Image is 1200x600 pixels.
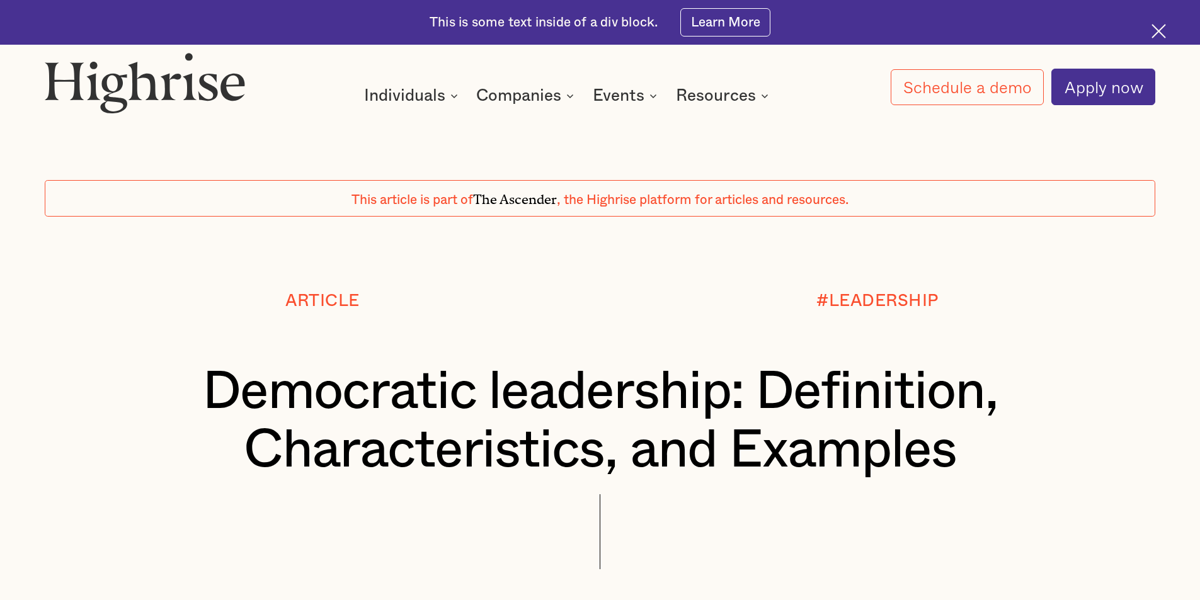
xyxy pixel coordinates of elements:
[593,88,644,103] div: Events
[680,8,770,37] a: Learn More
[430,14,658,31] div: This is some text inside of a div block.
[1051,69,1155,105] a: Apply now
[816,292,939,310] div: #LEADERSHIP
[676,88,756,103] div: Resources
[476,88,561,103] div: Companies
[557,193,849,207] span: , the Highrise platform for articles and resources.
[364,88,445,103] div: Individuals
[1151,24,1166,38] img: Cross icon
[473,188,557,204] span: The Ascender
[285,292,360,310] div: Article
[891,69,1044,105] a: Schedule a demo
[45,52,245,113] img: Highrise logo
[91,363,1109,480] h1: Democratic leadership: Definition, Characteristics, and Examples
[351,193,473,207] span: This article is part of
